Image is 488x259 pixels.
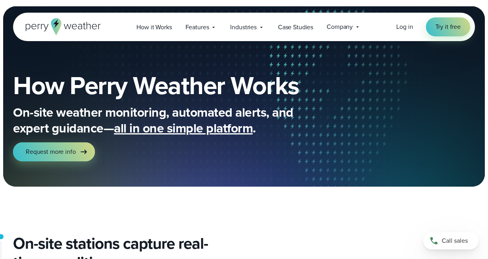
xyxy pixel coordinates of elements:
[185,23,209,32] span: Features
[442,236,468,246] span: Call sales
[327,22,353,32] span: Company
[26,147,76,157] span: Request more info
[13,104,329,136] p: On-site weather monitoring, automated alerts, and expert guidance— .
[426,17,470,36] a: Try it free
[278,23,313,32] span: Case Studies
[396,22,413,31] span: Log in
[13,142,95,161] a: Request more info
[114,119,253,138] span: all in one simple platform
[136,23,172,32] span: How it Works
[435,22,461,32] span: Try it free
[396,22,413,32] a: Log in
[13,73,356,98] h1: How Perry Weather Works
[130,19,178,35] a: How it Works
[271,19,320,35] a: Case Studies
[230,23,257,32] span: Industries
[423,232,479,250] a: Call sales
